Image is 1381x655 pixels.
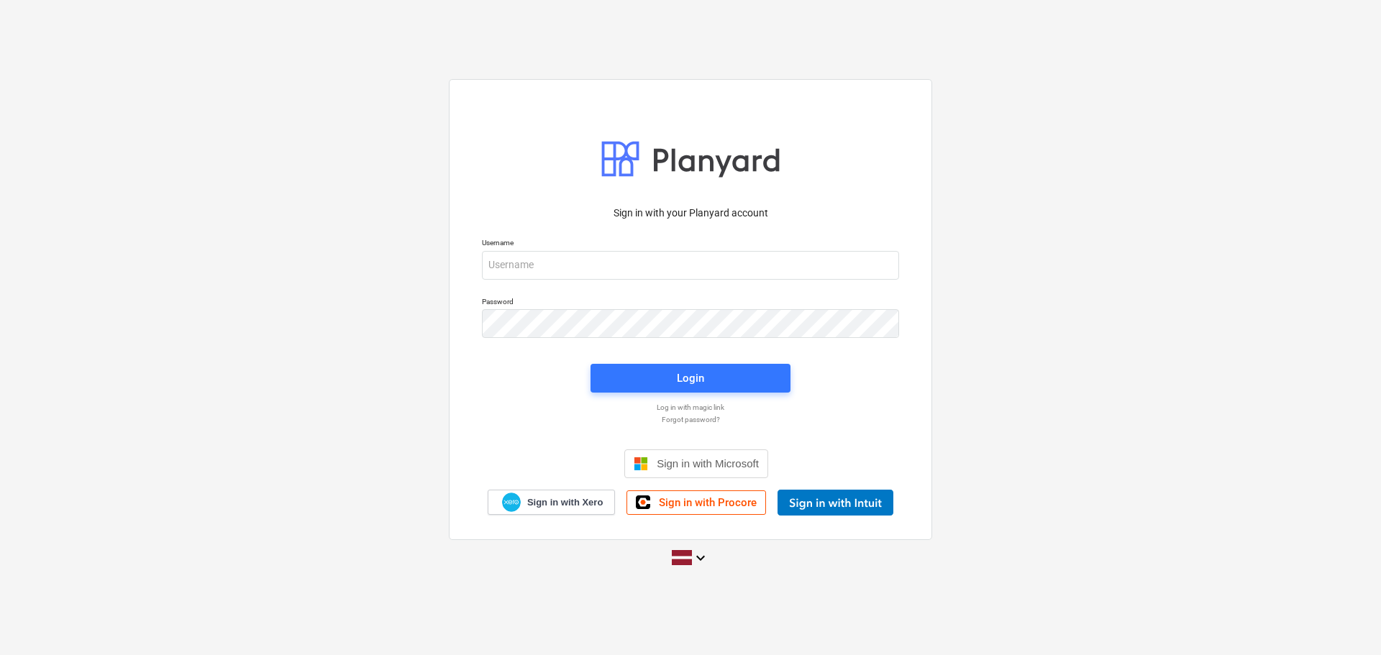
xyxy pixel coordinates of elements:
i: keyboard_arrow_down [692,549,709,567]
button: Login [591,364,790,393]
p: Username [482,238,899,250]
span: Sign in with Microsoft [657,457,759,470]
a: Forgot password? [475,415,906,424]
p: Password [482,297,899,309]
img: Xero logo [502,493,521,512]
p: Sign in with your Planyard account [482,206,899,221]
span: Sign in with Xero [527,496,603,509]
a: Sign in with Procore [626,490,766,515]
div: Login [677,369,704,388]
img: Microsoft logo [634,457,648,471]
span: Sign in with Procore [659,496,757,509]
a: Log in with magic link [475,403,906,412]
a: Sign in with Xero [488,490,616,515]
input: Username [482,251,899,280]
